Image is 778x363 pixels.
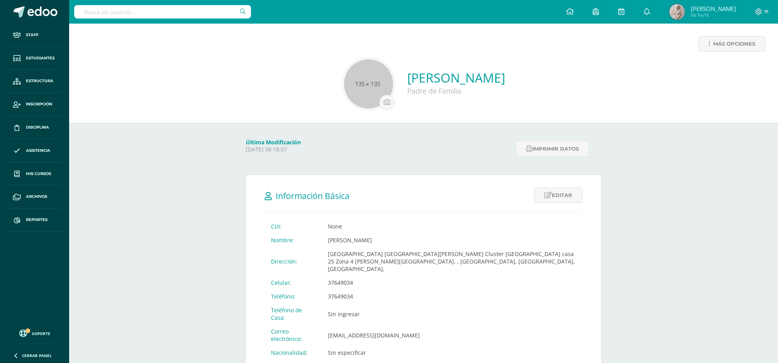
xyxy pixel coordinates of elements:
td: [GEOGRAPHIC_DATA] [GEOGRAPHIC_DATA][PERSON_NAME] Cluster [GEOGRAPHIC_DATA] casa 25 Zona 4 [PERSON... [322,247,582,276]
a: Más opciones [698,36,765,52]
td: Teléfono de Casa: [265,303,322,324]
a: Estudiantes [6,47,63,70]
span: Archivos [26,193,47,200]
a: Inscripción [6,93,63,116]
a: Mis cursos [6,162,63,186]
div: Padre de Familia [407,86,505,96]
span: Asistencia [26,147,50,154]
td: 37649034 [322,276,582,289]
a: Archivos [6,185,63,208]
a: Estructura [6,70,63,93]
span: Disciplina [26,124,49,131]
span: Información Básica [276,190,350,201]
input: Busca un usuario... [74,5,251,18]
p: [DATE] 08:18:07 [246,146,511,153]
span: Staff [26,32,38,38]
td: Sin especificar [322,346,582,359]
h4: Última Modificación [246,138,511,146]
span: Reportes [26,217,48,223]
td: None [322,219,582,233]
span: Mi Perfil [691,12,736,18]
img: 135x135 [344,59,393,109]
td: Nombre: [265,233,322,247]
span: [PERSON_NAME] [691,5,736,13]
a: Asistencia [6,139,63,162]
td: Correo electrónico: [265,324,322,346]
td: Nacionalidad: [265,346,322,359]
td: Teléfono: [265,289,322,303]
td: [EMAIL_ADDRESS][DOMAIN_NAME] [322,324,582,346]
a: Reportes [6,208,63,232]
td: 37649034 [322,289,582,303]
a: Staff [6,24,63,47]
td: CUI: [265,219,322,233]
a: Soporte [9,328,60,338]
span: Cerrar panel [22,353,52,358]
span: Estudiantes [26,55,55,61]
span: Mis cursos [26,171,51,177]
a: Disciplina [6,116,63,139]
span: Más opciones [713,37,755,51]
img: 0721312b14301b3cebe5de6252ad211a.png [669,4,685,20]
td: Celular: [265,276,322,289]
button: Imprimir datos [516,141,589,157]
a: [PERSON_NAME] [407,69,505,86]
td: Dirección: [265,247,322,276]
td: Sin ingresar [322,303,582,324]
td: [PERSON_NAME] [322,233,582,247]
span: Inscripción [26,101,52,107]
span: Soporte [32,331,50,336]
span: Estructura [26,78,53,84]
a: Editar [534,188,582,203]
